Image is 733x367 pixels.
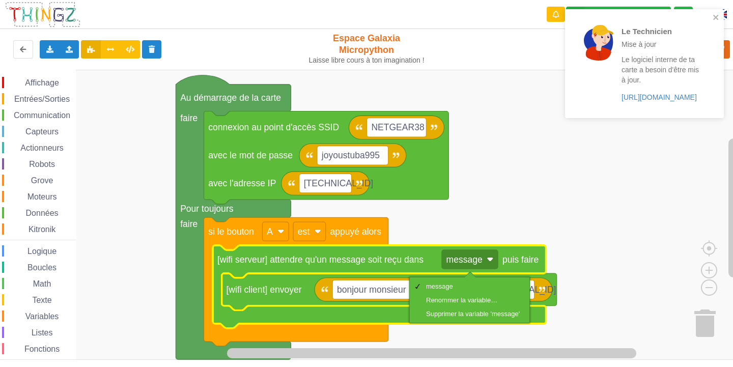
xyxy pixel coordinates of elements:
[304,56,429,65] div: Laisse libre cours à ton imagination !
[622,93,697,101] a: [URL][DOMAIN_NAME]
[208,178,276,188] text: avec l'adresse IP
[713,13,720,23] button: close
[426,296,520,304] div: Renommer la variable…
[337,285,406,295] text: bonjour monsieur
[330,227,381,237] text: appuyé alors
[26,263,58,272] span: Boucles
[180,113,198,123] text: faire
[446,255,483,265] text: message
[30,328,54,337] span: Listes
[180,93,281,103] text: Au démarrage de la carte
[27,160,57,168] span: Robots
[267,227,273,237] text: A
[298,227,310,237] text: est
[24,127,60,136] span: Capteurs
[180,204,234,214] text: Pour toujours
[19,144,65,152] span: Actionneurs
[371,122,424,132] text: NETGEAR38
[27,225,57,234] span: Kitronik
[622,54,701,85] p: Le logiciel interne de ta carte a besoin d'être mis à jour.
[217,255,424,265] text: [wifi serveur] attendre qu'un message soit reçu dans
[226,285,301,295] text: [wifi client] envoyer
[180,219,198,229] text: faire
[426,283,520,290] div: message
[304,33,429,65] div: Espace Galaxia Micropython
[208,150,293,160] text: avec le mot de passe
[304,178,374,189] text: [TECHNICAL_ID]
[23,78,60,87] span: Affichage
[5,1,81,28] img: thingz_logo.png
[32,279,53,288] span: Math
[24,209,60,217] span: Données
[502,255,539,265] text: puis faire
[24,312,61,321] span: Variables
[13,95,71,103] span: Entrées/Sorties
[321,150,380,160] text: joyoustuba995
[208,227,254,237] text: si le bouton
[622,26,701,37] p: Le Technicien
[566,7,671,22] div: Ta base fonctionne bien !
[487,285,556,295] text: [TECHNICAL_ID]
[30,176,55,185] span: Grove
[23,345,61,353] span: Fonctions
[12,111,72,120] span: Communication
[622,39,701,49] p: Mise à jour
[426,310,520,318] div: Supprimer la variable 'message'
[208,122,339,132] text: connexion au point d'accès SSID
[31,296,53,304] span: Texte
[26,247,58,256] span: Logique
[26,192,59,201] span: Moteurs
